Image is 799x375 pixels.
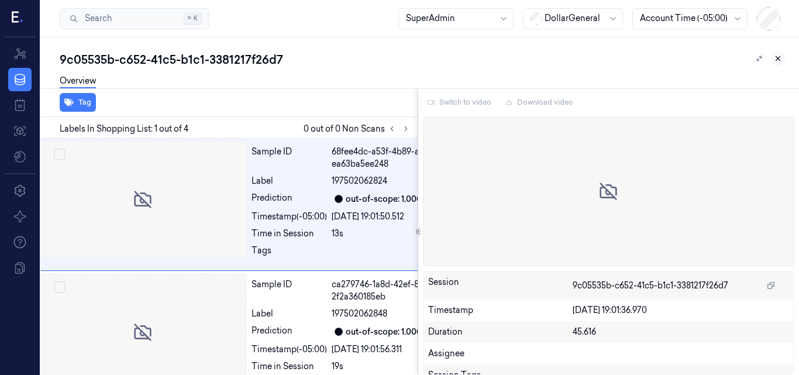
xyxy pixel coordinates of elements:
span: 0 out of 0 Non Scans [304,122,413,136]
button: Tag [60,93,96,112]
div: Duration [428,326,573,338]
div: Sample ID [252,278,327,303]
div: Time in Session [252,228,327,240]
div: Sample ID [252,146,327,170]
div: Tags [252,245,327,263]
span: 197502062824 [332,175,387,187]
div: 68fee4dc-a53f-4b89-add9-ea63ba5ee248 [332,146,471,170]
div: 45.616 [573,326,790,338]
button: Select row [54,149,66,160]
div: Prediction [252,192,327,206]
div: ca279746-1a8d-42ef-85be-2f2a360185eb [332,278,471,303]
div: out-of-scope: 1.0000 [346,326,427,338]
div: [DATE] 19:01:56.311 [332,343,471,356]
button: Search⌘K [60,8,209,29]
div: 13s [332,228,471,240]
button: Select row [54,281,66,293]
div: [DATE] 19:01:50.512 [332,211,471,223]
div: [DATE] 19:01:36.970 [573,304,790,316]
div: Session [428,276,573,295]
span: Search [80,12,112,25]
span: Labels In Shopping List: 1 out of 4 [60,123,188,135]
div: Assignee [428,348,790,360]
div: 19s [332,360,471,373]
div: Timestamp [428,304,573,316]
div: 9c05535b-c652-41c5-b1c1-3381217f26d7 [60,51,790,68]
div: Time in Session [252,360,327,373]
div: out-of-scope: 1.0000 [346,193,427,205]
div: Label [252,175,327,187]
div: Prediction [252,325,327,339]
div: Timestamp (-05:00) [252,211,327,223]
span: 9c05535b-c652-41c5-b1c1-3381217f26d7 [573,280,728,292]
div: Label [252,308,327,320]
a: Overview [60,75,96,88]
div: Timestamp (-05:00) [252,343,327,356]
span: 197502062848 [332,308,387,320]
